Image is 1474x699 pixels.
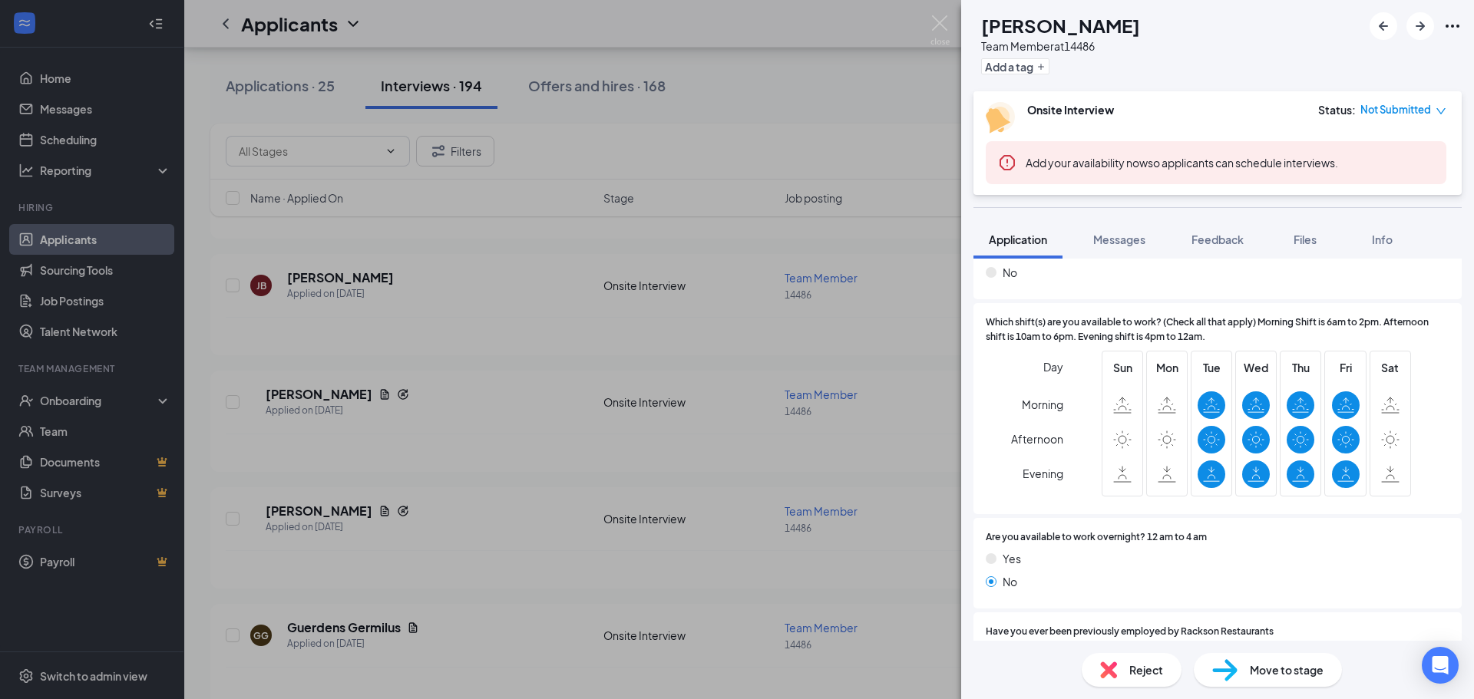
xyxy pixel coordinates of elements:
[1360,102,1431,117] span: Not Submitted
[1377,359,1404,376] span: Sat
[1332,359,1360,376] span: Fri
[981,58,1049,74] button: PlusAdd a tag
[1370,12,1397,40] button: ArrowLeftNew
[1043,358,1063,375] span: Day
[1374,17,1393,35] svg: ArrowLeftNew
[1287,359,1314,376] span: Thu
[981,38,1140,54] div: Team Member at 14486
[1191,232,1244,246] span: Feedback
[1093,232,1145,246] span: Messages
[986,625,1274,639] span: Have you ever been previously employed by Rackson Restaurants
[1027,103,1114,117] b: Onsite Interview
[1198,359,1225,376] span: Tue
[1250,661,1324,678] span: Move to stage
[989,232,1047,246] span: Application
[1443,17,1462,35] svg: Ellipses
[981,12,1140,38] h1: [PERSON_NAME]
[1129,661,1163,678] span: Reject
[1003,264,1017,281] span: No
[1036,62,1046,71] svg: Plus
[1022,391,1063,418] span: Morning
[998,153,1016,172] svg: Error
[1023,460,1063,487] span: Evening
[1011,425,1063,453] span: Afternoon
[986,530,1207,545] span: Are you available to work overnight? 12 am to 4 am
[986,315,1449,345] span: Which shift(s) are you available to work? (Check all that apply) Morning Shift is 6am to 2pm. Aft...
[1422,647,1459,684] div: Open Intercom Messenger
[1372,232,1393,246] span: Info
[1411,17,1429,35] svg: ArrowRight
[1242,359,1270,376] span: Wed
[1026,155,1148,170] button: Add your availability now
[1026,156,1338,170] span: so applicants can schedule interviews.
[1406,12,1434,40] button: ArrowRight
[1436,106,1446,117] span: down
[1003,550,1021,567] span: Yes
[1003,573,1017,590] span: No
[1318,102,1356,117] div: Status :
[1153,359,1181,376] span: Mon
[1109,359,1136,376] span: Sun
[1294,232,1317,246] span: Files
